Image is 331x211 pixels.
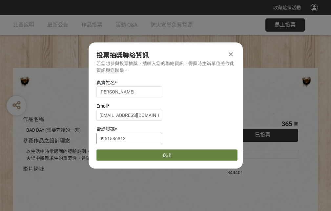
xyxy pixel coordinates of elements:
a: 比賽說明 [13,15,34,35]
span: 作品名稱 [23,116,44,122]
span: 真實姓名 [96,80,115,85]
span: 活動 Q&A [115,22,137,28]
span: 電話號碼 [96,127,115,132]
iframe: Facebook Share [245,162,278,169]
span: 馬上投票 [275,22,296,28]
div: 以生活中時常遇到的經驗為例，透過對比的方式宣傳住宅用火災警報器、家庭逃生計畫及火場中避難求生的重要性，希望透過趣味的短影音讓更多人認識到更多的防火觀念。 [26,148,208,162]
span: 作品投票 [81,22,102,28]
span: 票 [294,122,298,127]
div: BAD DAY (需要守護的一天) [26,127,208,134]
span: 已投票 [255,132,271,138]
div: 若您想參與投票抽獎，請輸入您的聯絡資訊，得獎時主辦單位將依此資訊與您聯繫。 [96,60,235,74]
span: 參賽作品之設計理念 [23,138,70,144]
span: 影片網址 [23,166,44,172]
a: 作品投票 [81,15,102,35]
span: 比賽說明 [13,22,34,28]
span: 365 [281,120,292,128]
a: 活動 Q&A [115,15,137,35]
span: Email [96,103,108,109]
a: 防火宣導免費資源 [151,15,193,35]
a: 最新公告 [47,15,68,35]
span: 收藏這個活動 [273,5,301,10]
div: 投票抽獎聯絡資訊 [96,50,235,60]
span: 最新公告 [47,22,68,28]
button: 送出 [96,149,238,161]
span: 防火宣導免費資源 [151,22,193,28]
button: 馬上投票 [265,18,305,32]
